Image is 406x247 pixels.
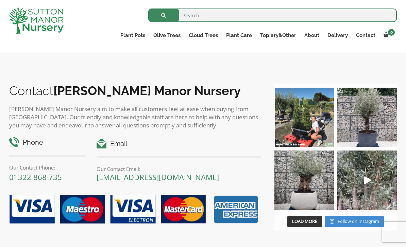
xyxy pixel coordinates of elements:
[388,29,395,36] span: 0
[323,31,352,40] a: Delivery
[300,31,323,40] a: About
[97,139,261,149] h4: Email
[116,31,149,40] a: Plant Pots
[9,84,261,98] h2: Contact
[222,31,256,40] a: Plant Care
[338,218,379,224] span: Follow on Instagram
[274,88,334,147] img: Our elegant & picturesque Angustifolia Cones are an exquisite addition to your Bay Tree collectio...
[149,31,185,40] a: Olive Trees
[9,163,86,172] p: Our Contact Phone:
[9,7,64,34] img: logo
[379,31,397,40] a: 0
[274,151,334,210] img: Check out this beauty we potted at our nursery today ❤️‍🔥 A huge, ancient gnarled Olive tree plan...
[364,176,371,184] svg: Play
[9,137,86,148] h4: Phone
[9,105,261,129] p: [PERSON_NAME] Manor Nursery aim to make all customers feel at ease when buying from [GEOGRAPHIC_D...
[53,84,241,98] b: [PERSON_NAME] Manor Nursery
[4,191,261,228] img: payment-options.png
[337,88,397,147] img: A beautiful multi-stem Spanish Olive tree potted in our luxurious fibre clay pots 😍😍
[148,8,397,22] input: Search...
[97,172,219,182] a: [EMAIL_ADDRESS][DOMAIN_NAME]
[292,218,317,224] span: Load More
[256,31,300,40] a: Topiary&Other
[337,151,397,210] img: New arrivals Monday morning of beautiful olive trees 🤩🤩 The weather is beautiful this summer, gre...
[185,31,222,40] a: Cloud Trees
[337,151,397,210] a: Play
[330,219,334,224] svg: Instagram
[287,216,322,227] button: Load More
[325,216,384,227] a: Instagram Follow on Instagram
[352,31,379,40] a: Contact
[97,165,261,173] p: Our Contact Email:
[9,172,62,182] a: 01322 868 735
